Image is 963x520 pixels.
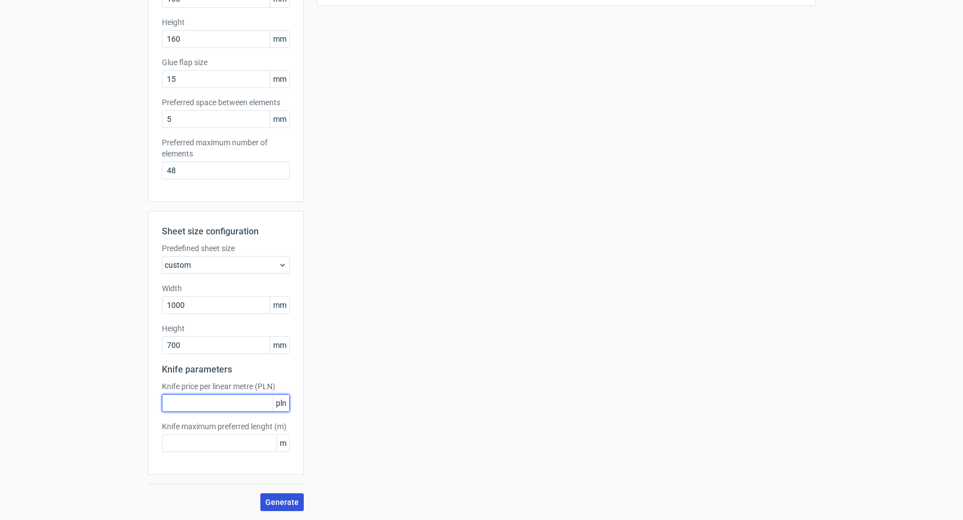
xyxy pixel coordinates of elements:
label: Preferred space between elements [162,97,290,108]
span: mm [270,111,289,127]
label: Predefined sheet size [162,243,290,254]
label: Glue flap size [162,57,290,68]
span: pln [273,395,289,411]
label: Knife maximum preferred lenght (m) [162,421,290,432]
h2: Knife parameters [162,363,290,376]
input: custom [162,296,290,314]
span: mm [270,337,289,354]
span: mm [270,71,289,87]
button: Generate [260,493,304,511]
div: custom [162,256,290,274]
label: Height [162,17,290,28]
label: Preferred maximum number of elements [162,137,290,159]
span: mm [270,297,289,313]
h2: Sheet size configuration [162,225,290,238]
label: Knife price per linear metre (PLN) [162,381,290,392]
input: custom [162,336,290,354]
label: Width [162,283,290,294]
label: Height [162,323,290,334]
span: m [276,435,289,452]
span: mm [270,31,289,47]
span: Generate [265,498,299,506]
